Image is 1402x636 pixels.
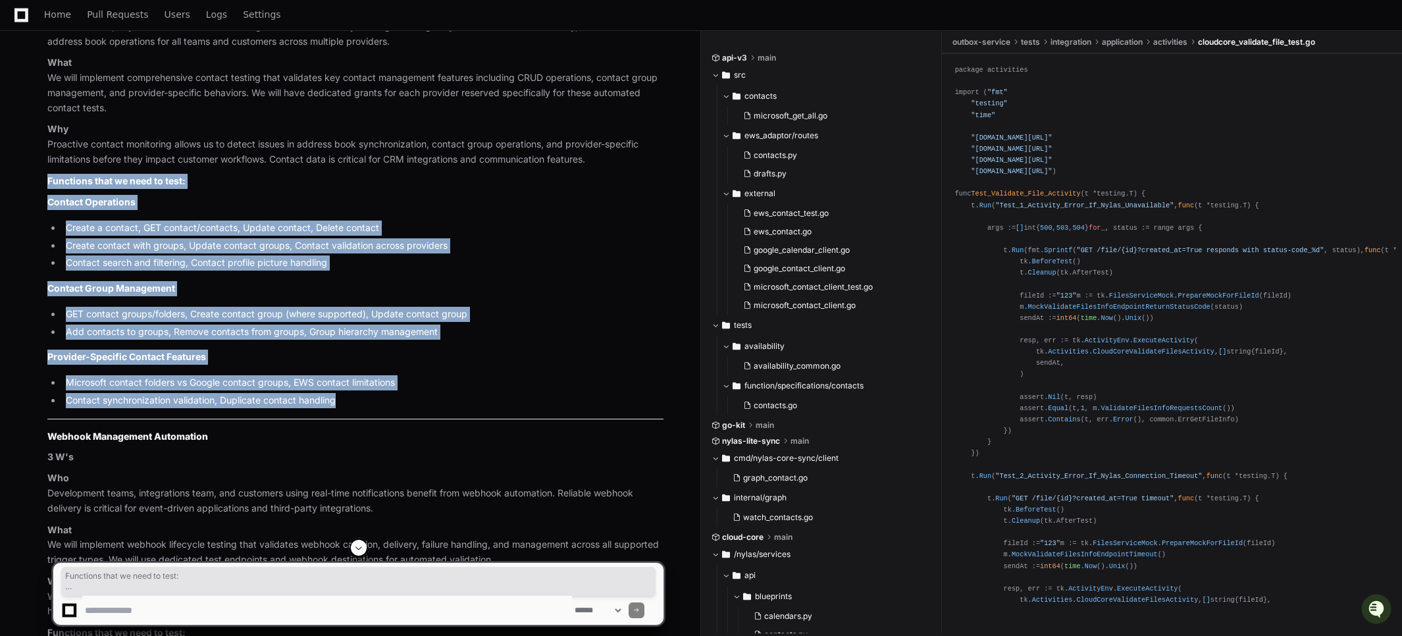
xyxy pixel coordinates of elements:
[93,138,159,148] a: Powered byPylon
[47,196,136,207] strong: Contact Operations
[738,107,924,125] button: microsoft_get_all.go
[1089,348,1214,356] span: .CloudCoreValidateFilesActivity
[1012,506,1056,514] span: .BeforeTest
[47,431,208,442] strong: Webhook Management Automation
[754,300,856,311] span: microsoft_contact_client.go
[722,375,932,396] button: function/specifications/contacts
[62,221,663,236] li: Create a contact, GET contact/contacts, Update contact, Delete contact
[1056,224,1068,232] span: 503
[738,278,924,296] button: microsoft_contact_client_test.go
[1097,314,1113,322] span: .Now
[754,208,829,219] span: ews_contact_test.go
[47,471,663,516] p: Development teams, integrations team, and customers using real-time notifications benefit from we...
[1021,37,1040,47] span: tests
[744,341,785,352] span: availability
[734,453,839,464] span: cmd/nylas-core-sync/client
[733,88,740,104] svg: Directory
[743,512,813,523] span: watch_contacts.go
[722,317,730,333] svg: Directory
[971,167,1052,175] span: "[DOMAIN_NAME][URL]"
[712,315,932,336] button: tests
[1051,37,1091,47] span: integration
[131,138,159,148] span: Pylon
[987,88,1008,96] span: "fmt"
[738,204,924,223] button: ews_contact_test.go
[744,91,777,101] span: contacts
[1044,404,1068,412] span: .Equal
[738,223,924,241] button: ews_contact.go
[62,375,663,390] li: Microsoft contact folders vs Google contact groups, EWS contact limitations
[47,122,663,167] p: Proactive contact monitoring allows us to detect issues in address book synchronization, contact ...
[738,241,924,259] button: google_calendar_client.go
[47,524,72,535] strong: What
[1089,224,1101,232] span: for
[975,472,991,480] span: .Run
[722,420,745,431] span: go-kit
[1178,201,1195,209] span: func
[744,188,775,199] span: external
[1081,404,1085,412] span: 1
[1044,393,1060,401] span: .Nil
[13,13,39,40] img: PlayerZero
[13,53,240,74] div: Welcome
[738,296,924,315] button: microsoft_contact_client.go
[754,111,827,121] span: microsoft_get_all.go
[45,111,167,122] div: We're available if you need us!
[995,201,1174,209] span: "Test_1_Activity_Error_If_Nylas_Unavailable"
[62,393,663,408] li: Contact synchronization validation, Duplicate contact handling
[1016,224,1024,232] span: []
[952,37,1010,47] span: outbox-service
[734,70,746,80] span: src
[1153,37,1187,47] span: activities
[1044,415,1080,423] span: .Contains
[1360,593,1395,628] iframe: Open customer support
[756,420,774,431] span: main
[727,508,924,527] button: watch_contacts.go
[1077,246,1324,254] span: "GET /file/{id}?created_at=True responds with status-code_%d"
[47,282,175,294] strong: Contact Group Management
[62,325,663,340] li: Add contacts to groups, Remove contacts from groups, Group hierarchy management
[65,571,652,592] span: Functions that we need to test: Contact Operations Create a contact, GET contact/contacts, Update...
[733,186,740,201] svg: Directory
[1044,348,1089,356] span: .Activities
[47,523,663,568] p: We will implement webhook lifecycle testing that validates webhook creation, delivery, failure ha...
[734,320,752,331] span: tests
[754,226,812,237] span: ews_contact.go
[712,487,932,508] button: internal/graph
[82,596,572,625] textarea: To enrich screen reader interactions, please activate Accessibility in Grammarly extension settings
[722,183,932,204] button: external
[1008,517,1040,525] span: .Cleanup
[1056,292,1077,300] span: "123"
[62,307,663,322] li: GET contact groups/folders, Create contact group (where supported), Update contact group
[971,190,1080,198] span: Test_Validate_File_Activity
[1008,246,1024,254] span: .Run
[744,130,818,141] span: ews_adaptor/routes
[13,98,37,122] img: 1756235613930-3d25f9e4-fa56-45dd-b3ad-e072dfbd1548
[971,145,1052,153] span: "[DOMAIN_NAME][URL]"
[791,436,809,446] span: main
[1024,303,1210,311] span: .MockValidateFilesInfoEndpointReturnStatusCode
[1198,37,1315,47] span: cloudcore_validate_file_test.go
[754,169,787,179] span: drafts.py
[722,125,932,146] button: ews_adaptor/routes
[738,396,924,415] button: contacts.go
[712,65,932,86] button: src
[722,86,932,107] button: contacts
[1129,336,1195,344] span: .ExecuteActivity
[733,128,740,144] svg: Directory
[1040,246,1072,254] span: .Sprintf
[722,532,764,543] span: cloud-core
[995,472,1202,480] span: "Test_2_Activity_Error_If_Nylas_Connection_Timeout"
[991,494,1008,502] span: .Run
[743,473,808,483] span: graph_contact.go
[47,351,206,362] strong: Provider-Specific Contact Features
[1056,314,1077,322] span: int64
[1102,37,1143,47] span: application
[758,53,776,63] span: main
[971,111,995,119] span: "time"
[47,472,69,483] strong: Who
[738,165,924,183] button: drafts.py
[45,98,216,111] div: Start new chat
[47,55,663,115] p: We will implement comprehensive contact testing that validates key contact management features in...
